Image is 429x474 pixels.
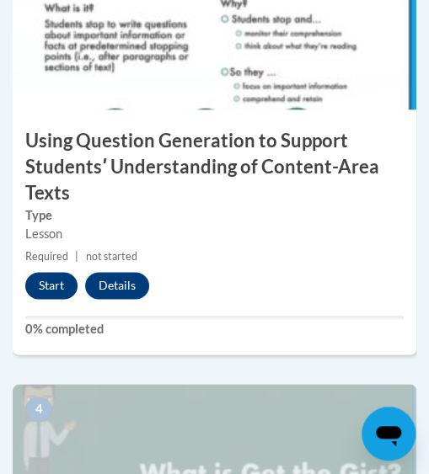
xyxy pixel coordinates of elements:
button: Start [25,272,78,299]
span: 4 [25,397,52,422]
iframe: Button to launch messaging window [362,407,416,461]
div: Lesson [25,225,404,243]
label: Type [25,206,404,225]
label: 0% completed [25,319,404,338]
span: | [75,250,78,263]
span: Required [25,250,68,263]
h3: Using Question Generation to Support Studentsʹ Understanding of Content-Area Texts [13,128,416,205]
span: not started [85,250,137,263]
button: Details [85,272,149,299]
